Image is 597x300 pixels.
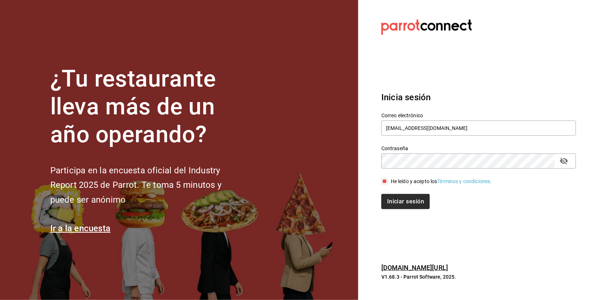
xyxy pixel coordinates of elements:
[381,146,576,151] label: Contraseña
[50,223,111,233] a: Ir a la encuesta
[50,65,246,148] h1: ¿Tu restaurante lleva más de un año operando?
[381,91,576,104] h3: Inicia sesión
[381,273,576,280] p: V1.68.3 - Parrot Software, 2025.
[381,264,448,271] a: [DOMAIN_NAME][URL]
[437,178,492,184] a: Términos y condiciones.
[381,194,430,209] button: Iniciar sesión
[558,155,570,167] button: passwordField
[381,121,576,136] input: Ingresa tu correo electrónico
[391,178,492,185] div: He leído y acepto los
[50,163,246,207] h2: Participa en la encuesta oficial del Industry Report 2025 de Parrot. Te toma 5 minutos y puede se...
[381,113,576,118] label: Correo electrónico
